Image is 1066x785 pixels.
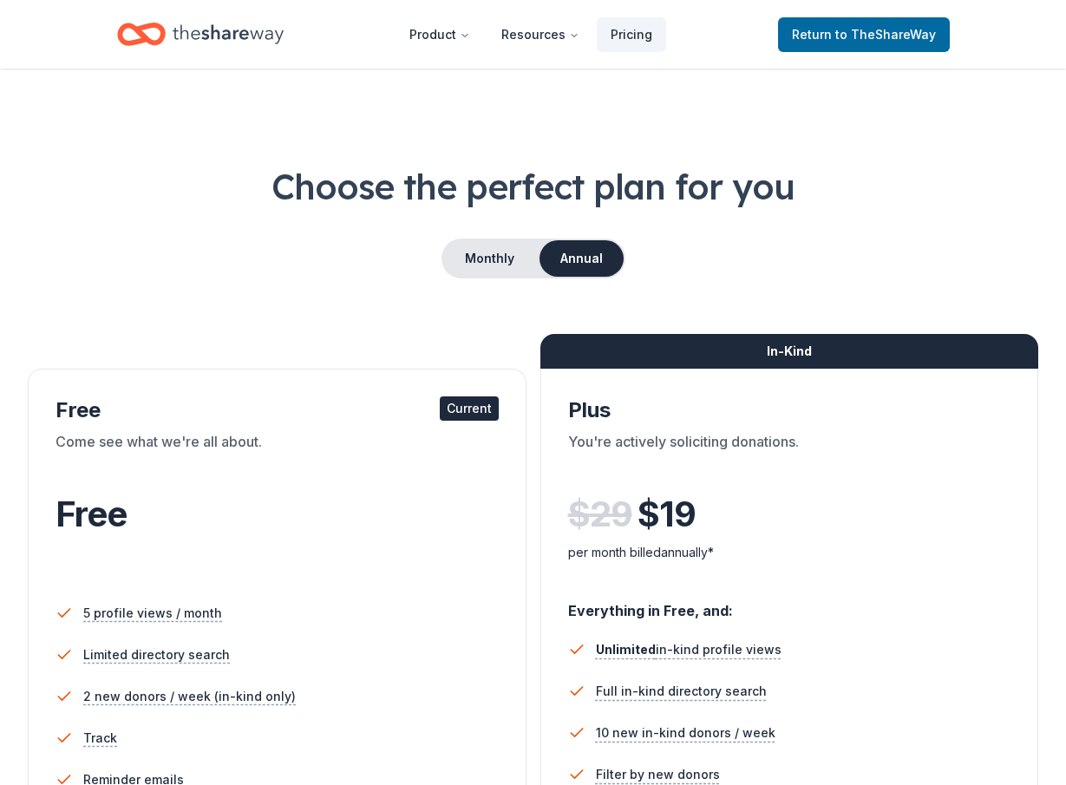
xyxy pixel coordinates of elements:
button: Annual [540,240,624,277]
a: Returnto TheShareWay [778,17,950,52]
span: in-kind profile views [596,642,782,657]
button: Monthly [443,240,536,277]
div: Everything in Free, and: [568,585,1011,622]
div: Plus [568,396,1011,424]
span: to TheShareWay [835,27,936,42]
nav: Main [396,14,666,55]
span: 5 profile views / month [83,603,222,624]
div: In-Kind [540,334,1039,369]
div: Current [440,396,499,421]
span: 10 new in-kind donors / week [596,723,775,743]
span: Track [83,728,117,749]
button: Product [396,17,484,52]
span: Filter by new donors [596,764,720,785]
a: Pricing [597,17,666,52]
div: Free [56,396,499,424]
span: Unlimited [596,642,656,657]
div: Come see what we're all about. [56,431,499,480]
span: Full in-kind directory search [596,681,767,702]
span: Limited directory search [83,644,230,665]
a: Home [117,14,284,55]
button: Resources [487,17,593,52]
h1: Choose the perfect plan for you [28,162,1038,211]
span: Free [56,493,127,535]
div: You're actively soliciting donations. [568,431,1011,480]
span: $ 19 [638,490,696,539]
span: Return [792,24,936,45]
span: 2 new donors / week (in-kind only) [83,686,296,707]
div: per month billed annually* [568,542,1011,563]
